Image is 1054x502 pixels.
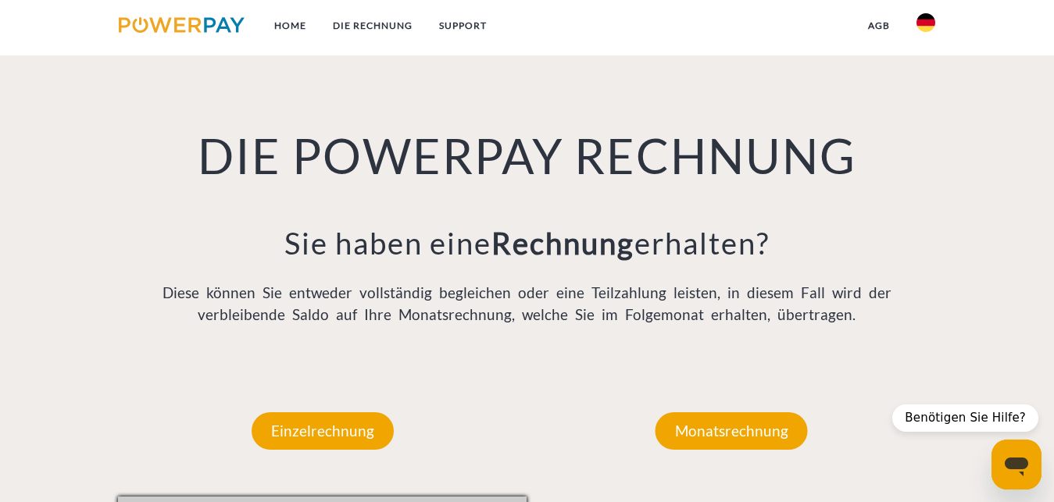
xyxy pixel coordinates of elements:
h3: Sie haben eine erhalten? [118,225,936,262]
b: Rechnung [491,225,634,261]
a: agb [855,12,903,40]
a: Home [261,12,320,40]
iframe: Schaltfläche zum Öffnen des Messaging-Fensters; Konversation läuft [991,440,1041,490]
img: logo-powerpay.svg [119,17,245,33]
img: de [916,13,935,32]
p: Monatsrechnung [656,412,808,450]
div: Benötigen Sie Hilfe? [892,404,1038,432]
a: DIE RECHNUNG [320,12,426,40]
p: Einzelrechnung [252,412,394,450]
h1: DIE POWERPAY RECHNUNG [118,126,936,187]
a: SUPPORT [426,12,500,40]
p: Diese können Sie entweder vollständig begleichen oder eine Teilzahlung leisten, in diesem Fall wi... [118,282,936,326]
